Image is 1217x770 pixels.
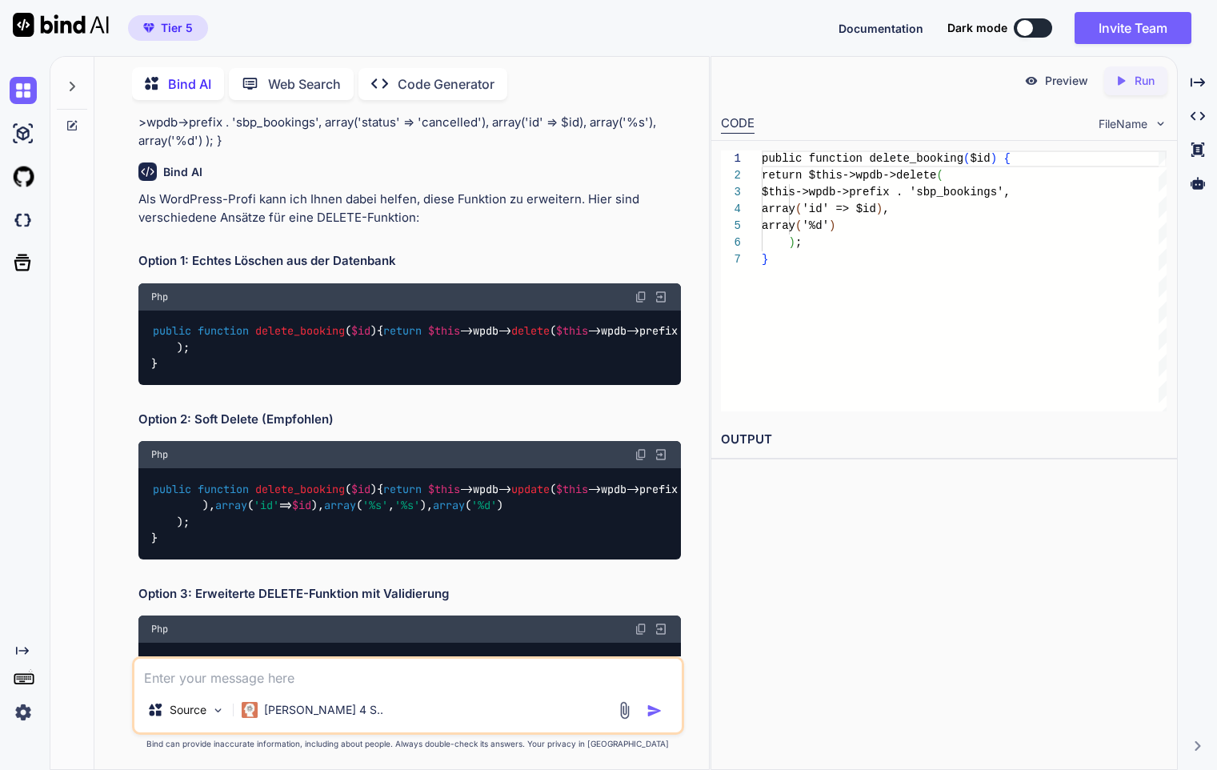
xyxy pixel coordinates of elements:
p: Run [1135,73,1155,89]
span: $id [351,324,370,339]
span: $id [971,152,991,165]
span: ( [963,152,970,165]
img: chevron down [1154,117,1167,130]
h2: Option 1: Echtes Löschen aus der Datenbank [138,252,680,271]
span: array [433,499,465,513]
code: { ->wpdb-> ( ->wpdb->prefix . , ( => , => ( ) ), ( => ), ( , ), ( ) ); } [151,481,1176,547]
span: { [1004,152,1011,165]
p: Source [170,702,206,718]
img: Open in Browser [654,447,668,462]
span: public [153,324,191,339]
p: Preview [1045,73,1088,89]
div: CODE [721,114,755,134]
button: Invite Team [1075,12,1191,44]
h6: Bind AI [163,164,202,180]
span: $this [556,324,588,339]
span: delete [511,324,550,339]
div: 5 [721,218,741,235]
span: array [324,499,356,513]
h2: Option 3: Erweiterte DELETE-Funktion mit Validierung [138,585,680,604]
span: return [383,324,422,339]
p: Du bist ein WordPress-Profi. Ich möchte diese Funktion erweitern auf ein DELETE-Funktion anstatt ... [138,78,680,150]
code: { ->wpdb-> ( ->wpdb->prefix . , ( => ), ( ) ); } [151,323,965,372]
img: Open in Browser [654,290,668,304]
span: 'id' => $id [803,203,876,215]
button: premiumTier 5 [128,15,208,41]
h2: OUTPUT [711,421,1177,459]
span: $this [556,482,588,496]
img: settings [10,699,37,726]
span: $id [292,499,311,513]
span: public function delete_booking [762,152,963,165]
span: ( [937,169,943,182]
span: function [198,482,249,496]
img: Bind AI [13,13,109,37]
span: '%s' [394,499,420,513]
div: 3 [721,184,741,201]
span: update [511,482,550,496]
span: , [883,203,890,215]
img: copy [635,448,647,461]
img: premium [143,23,154,33]
div: 7 [721,251,741,268]
img: preview [1024,74,1039,88]
p: Bind can provide inaccurate information, including about people. Always double-check its answers.... [132,738,683,750]
span: '%d' [803,219,830,232]
button: Documentation [839,20,923,37]
span: } [762,253,768,266]
div: 4 [721,201,741,218]
img: icon [647,703,663,719]
img: copy [635,623,647,636]
span: delete_booking [255,324,345,339]
span: $this [428,324,460,339]
span: ( [795,219,802,232]
p: Web Search [268,74,341,94]
p: Als WordPress-Profi kann ich Ihnen dabei helfen, diese Funktion zu erweitern. Hier sind verschied... [138,190,680,227]
img: chat [10,77,37,104]
img: ai-studio [10,120,37,147]
div: 6 [721,235,741,251]
span: ) [789,236,795,249]
span: Php [151,623,168,636]
span: $this [428,482,460,496]
span: Documentation [839,22,923,35]
span: Dark mode [947,20,1007,36]
img: Open in Browser [654,622,668,636]
span: function [198,324,249,339]
span: ) [829,219,835,232]
span: ( ) [198,324,377,339]
span: public [153,482,191,496]
span: array [215,499,247,513]
img: Pick Models [211,704,225,717]
span: ; [795,236,802,249]
div: 1 [721,150,741,167]
img: attachment [615,701,634,720]
span: $this->wpdb->prefix . 'sbp_bookings', [762,186,1011,199]
span: return $this->wpdb->delete [762,169,936,182]
p: [PERSON_NAME] 4 S.. [264,702,383,718]
p: Code Generator [398,74,494,94]
span: return [383,482,422,496]
span: array [762,219,795,232]
p: Bind AI [168,74,211,94]
span: ( [795,203,802,215]
span: $id [351,482,370,496]
h2: Option 2: Soft Delete (Empfohlen) [138,411,680,429]
img: Claude 4 Sonnet [242,702,258,718]
span: Tier 5 [161,20,193,36]
span: FileName [1099,116,1147,132]
span: array [762,203,795,215]
img: darkCloudIdeIcon [10,207,37,234]
span: ( ) [198,482,377,496]
span: ) [991,152,997,165]
span: delete_booking [255,482,345,496]
span: '%d' [471,499,497,513]
div: 2 [721,167,741,184]
span: Php [151,291,168,303]
img: githubLight [10,163,37,190]
span: 'id' [254,499,279,513]
img: copy [635,291,647,303]
span: '%s' [362,499,388,513]
span: ) [876,203,883,215]
span: Php [151,448,168,461]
